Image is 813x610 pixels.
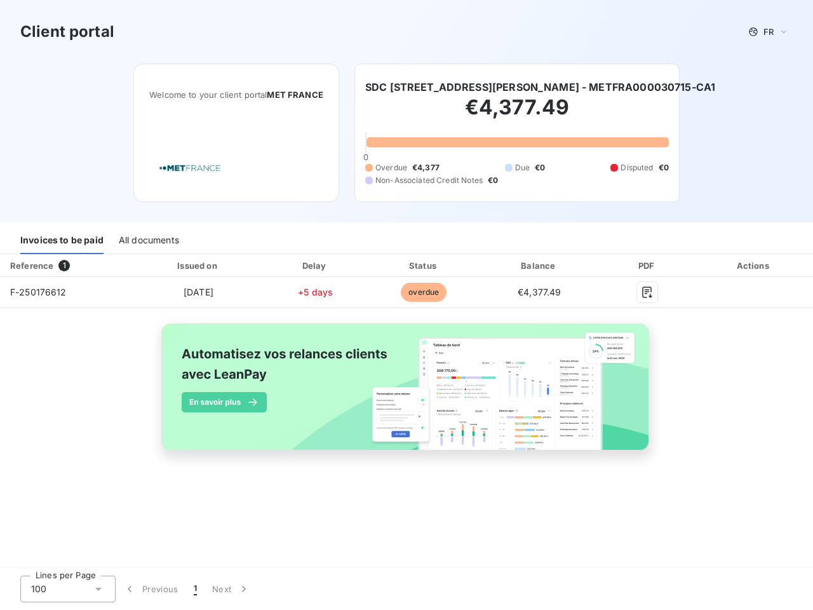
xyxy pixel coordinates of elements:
[621,162,653,173] span: Disputed
[20,20,114,43] h3: Client portal
[298,287,333,297] span: +5 days
[194,583,197,595] span: 1
[58,260,70,271] span: 1
[363,152,368,162] span: 0
[697,259,810,272] div: Actions
[365,79,715,95] h6: SDC [STREET_ADDRESS][PERSON_NAME] - METFRA000030715-CA1
[184,287,213,297] span: [DATE]
[149,90,323,100] span: Welcome to your client portal
[116,576,186,602] button: Previous
[31,583,46,595] span: 100
[137,259,260,272] div: Issued on
[488,175,498,186] span: €0
[535,162,545,173] span: €0
[401,283,447,302] span: overdue
[265,259,366,272] div: Delay
[371,259,476,272] div: Status
[518,287,561,297] span: €4,377.49
[10,287,67,297] span: F-250176612
[10,261,53,271] div: Reference
[482,259,598,272] div: Balance
[375,175,483,186] span: Non-Associated Credit Notes
[267,90,323,100] span: MET FRANCE
[20,227,104,254] div: Invoices to be paid
[375,162,407,173] span: Overdue
[119,227,179,254] div: All documents
[186,576,205,602] button: 1
[602,259,692,272] div: PDF
[515,162,530,173] span: Due
[149,150,231,186] img: Company logo
[150,316,663,472] img: banner
[763,27,774,37] span: FR
[659,162,669,173] span: €0
[205,576,258,602] button: Next
[365,95,669,133] h2: €4,377.49
[412,162,440,173] span: €4,377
